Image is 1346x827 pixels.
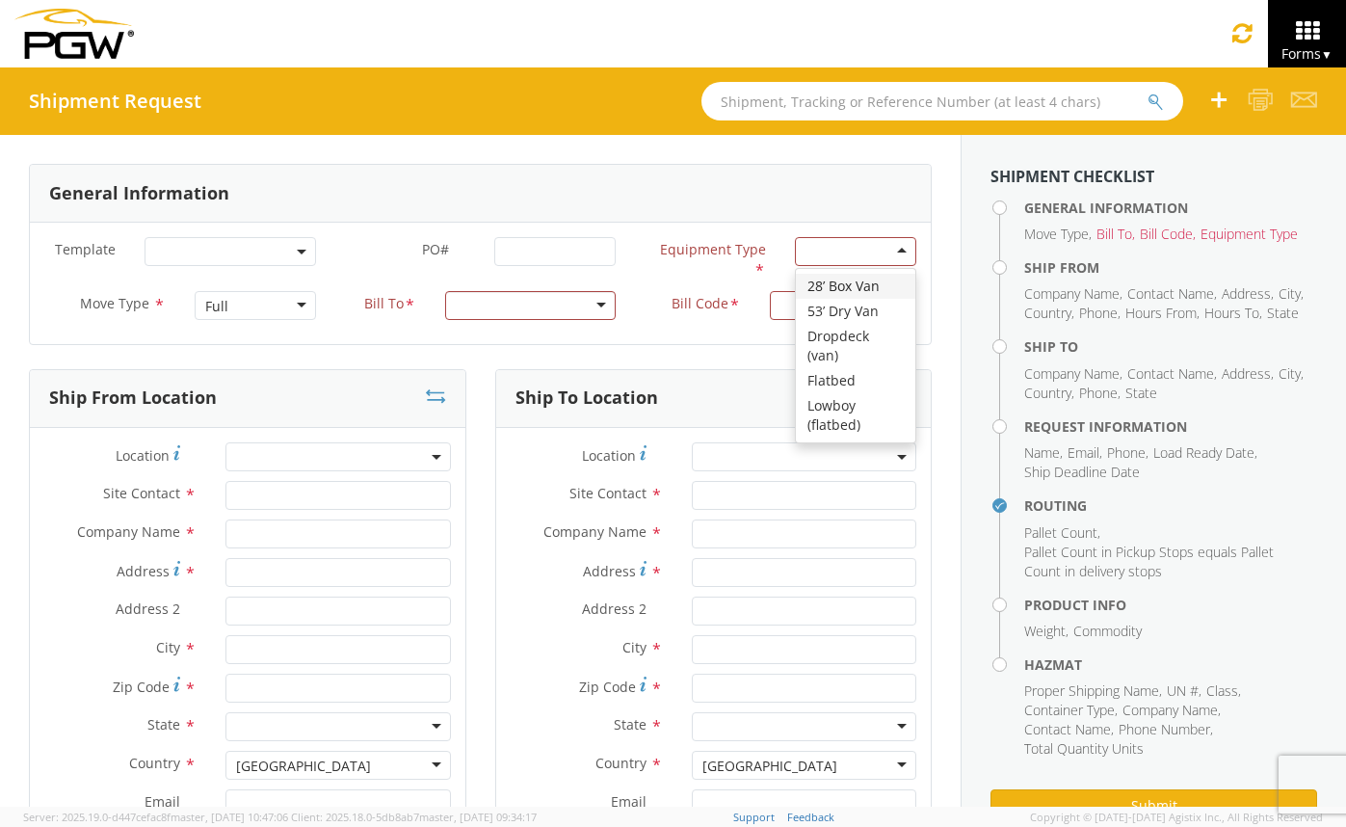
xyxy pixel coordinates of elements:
span: Country [1024,304,1071,322]
li: , [1127,284,1217,304]
span: Site Contact [569,484,647,502]
li: , [1024,720,1114,739]
span: Zip Code [579,678,636,696]
span: Company Name [77,522,180,541]
span: Contact Name [1127,364,1214,383]
li: , [1096,225,1135,244]
span: Ship Deadline Date [1024,463,1140,481]
strong: Shipment Checklist [990,166,1154,187]
span: Weight [1024,622,1066,640]
span: master, [DATE] 10:47:06 [171,810,288,824]
li: , [1125,304,1200,323]
li: , [1079,304,1121,323]
h4: Request Information [1024,419,1317,434]
span: Bill Code [672,294,728,316]
li: , [1107,443,1148,463]
li: , [1127,364,1217,384]
span: Country [595,754,647,772]
li: , [1167,681,1201,701]
span: State [1267,304,1299,322]
div: Lowboy (flatbed) [796,393,915,438]
li: , [1222,364,1274,384]
li: , [1204,304,1262,323]
span: Address [583,562,636,580]
span: master, [DATE] 09:34:17 [419,810,537,824]
li: , [1024,225,1092,244]
span: Contact Name [1127,284,1214,303]
span: Address [117,562,170,580]
span: City [622,638,647,656]
span: Template [55,240,116,258]
li: , [1122,701,1221,720]
span: Move Type [1024,225,1089,243]
span: Forms [1281,44,1333,63]
h3: Ship To Location [515,388,658,408]
span: Location [116,446,170,465]
span: Class [1206,681,1238,700]
li: , [1024,523,1100,543]
span: Equipment Type [660,240,766,258]
li: , [1140,225,1196,244]
span: Bill To [1096,225,1132,243]
span: Total Quantity Units [1024,739,1144,758]
h3: Ship From Location [49,388,217,408]
li: , [1024,304,1074,323]
span: Commodity [1073,622,1142,640]
li: , [1024,681,1162,701]
li: , [1079,384,1121,403]
span: Proper Shipping Name [1024,681,1159,700]
span: Site Contact [103,484,180,502]
span: Equipment Type [1201,225,1298,243]
span: Phone Number [1119,720,1210,738]
span: Address 2 [582,600,647,618]
div: [GEOGRAPHIC_DATA] [236,757,371,776]
button: Submit [990,789,1317,822]
span: Location [582,446,636,465]
span: Zip Code [113,678,170,696]
span: Contact Name [1024,720,1111,738]
span: Phone [1107,443,1146,462]
span: Company Name [543,522,647,541]
li: , [1024,443,1063,463]
h3: General Information [49,184,229,203]
li: , [1279,364,1304,384]
span: State [1125,384,1157,402]
span: Email [611,792,647,811]
li: , [1279,284,1304,304]
span: Client: 2025.18.0-5db8ab7 [291,810,537,824]
li: , [1024,622,1069,641]
span: Phone [1079,304,1118,322]
span: Name [1024,443,1060,462]
img: pgw-form-logo-1aaa8060b1cc70fad034.png [14,9,134,59]
div: 53’ Dry Van [796,299,915,324]
span: Country [129,754,180,772]
span: State [614,715,647,734]
span: Hours From [1125,304,1197,322]
span: Address 2 [116,600,180,618]
h4: Ship From [1024,260,1317,275]
li: , [1068,443,1102,463]
input: Shipment, Tracking or Reference Number (at least 4 chars) [701,82,1183,120]
a: Support [733,810,775,824]
div: [GEOGRAPHIC_DATA] [702,757,837,776]
span: City [156,638,180,656]
span: Company Name [1024,364,1120,383]
li: , [1153,443,1257,463]
li: , [1024,364,1122,384]
span: Email [145,792,180,811]
span: Address [1222,284,1271,303]
span: Bill To [364,294,404,316]
span: Bill Code [1140,225,1193,243]
h4: General Information [1024,200,1317,215]
span: Container Type [1024,701,1115,719]
span: Server: 2025.19.0-d447cefac8f [23,810,288,824]
span: PO# [422,240,449,258]
span: Company Name [1024,284,1120,303]
span: ▼ [1321,46,1333,63]
span: City [1279,284,1301,303]
h4: Ship To [1024,339,1317,354]
li: , [1119,720,1213,739]
span: Address [1222,364,1271,383]
h4: Shipment Request [29,91,201,112]
div: 28’ Box Van [796,274,915,299]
